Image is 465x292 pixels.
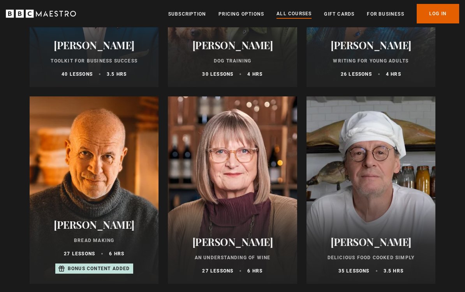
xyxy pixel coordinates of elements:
p: 4 hrs [386,71,401,78]
p: 3.5 hrs [107,71,127,78]
p: Bonus content added [68,265,130,272]
p: 40 lessons [62,71,93,78]
p: 4 hrs [247,71,262,78]
a: All Courses [277,10,312,18]
a: For business [367,10,404,18]
p: 27 lessons [202,267,233,274]
h2: [PERSON_NAME] [316,39,426,51]
p: Writing for Young Adults [316,57,426,64]
h2: [PERSON_NAME] [316,236,426,248]
a: Subscription [168,10,206,18]
p: 35 lessons [338,267,370,274]
p: 26 lessons [341,71,372,78]
a: [PERSON_NAME] An Understanding of Wine 27 lessons 6 hrs [168,96,297,284]
h2: [PERSON_NAME] [39,39,149,51]
a: [PERSON_NAME] Delicious Food Cooked Simply 35 lessons 3.5 hrs [306,96,435,284]
svg: BBC Maestro [6,8,76,20]
p: 6 hrs [109,250,124,257]
p: 6 hrs [247,267,262,274]
p: 3.5 hrs [384,267,403,274]
a: [PERSON_NAME] Bread Making 27 lessons 6 hrs Bonus content added [30,96,159,284]
p: 27 lessons [64,250,95,257]
p: Toolkit for Business Success [39,57,149,64]
p: An Understanding of Wine [177,254,287,261]
p: 30 lessons [202,71,233,78]
h2: [PERSON_NAME] [177,39,287,51]
p: Delicious Food Cooked Simply [316,254,426,261]
p: Dog Training [177,57,287,64]
h2: [PERSON_NAME] [177,236,287,248]
a: Log In [417,4,459,23]
nav: Primary [168,4,459,23]
h2: [PERSON_NAME] [39,219,149,231]
a: Pricing Options [218,10,264,18]
a: Gift Cards [324,10,354,18]
p: Bread Making [39,237,149,244]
